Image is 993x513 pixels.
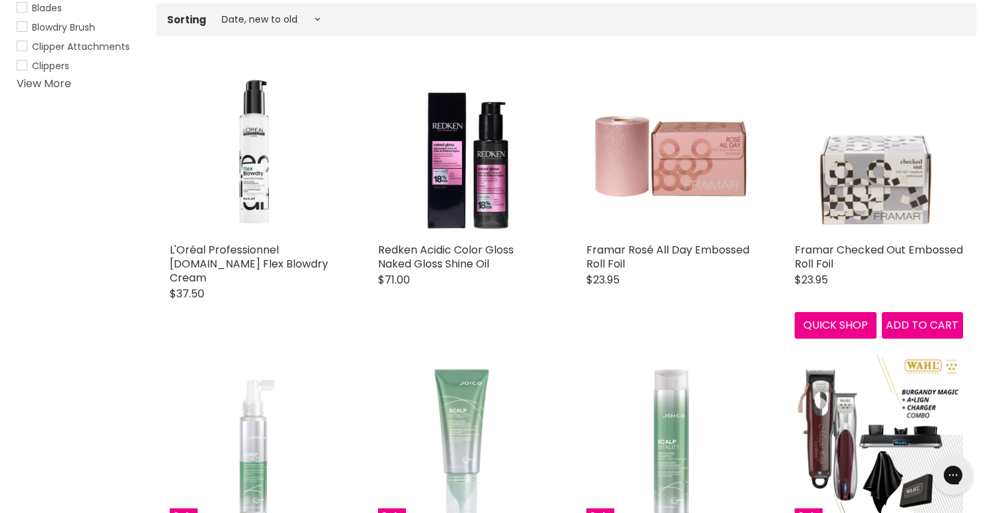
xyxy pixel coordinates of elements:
a: Clippers [17,59,140,73]
a: Blades [17,1,140,15]
label: Sorting [167,14,206,25]
span: Add to cart [886,317,958,333]
span: Blades [32,1,62,15]
a: Blowdry Brush [17,20,140,35]
img: Framar Checked Out Embossed Roll Foil [795,68,963,236]
img: Framar Rosé All Day Embossed Roll Foil [586,68,755,236]
span: $23.95 [586,272,620,287]
a: View More [17,76,71,91]
iframe: Gorgias live chat messenger [926,450,980,500]
button: Quick shop [795,312,877,339]
img: Redken Acidic Color Gloss Naked Gloss Shine Oil [378,68,546,236]
a: Framar Checked Out Embossed Roll Foil [795,242,963,271]
button: Add to cart [882,312,964,339]
span: $71.00 [378,272,410,287]
a: Framar Rosé All Day Embossed Roll Foil [586,242,749,271]
a: L'Oréal Professionnel [DOMAIN_NAME] Flex Blowdry Cream [170,242,328,285]
a: Framar Checked Out Embossed Roll Foil Framar Checked Out Embossed Roll Foil [795,68,963,236]
span: Blowdry Brush [32,21,95,34]
a: Clipper Attachments [17,39,140,54]
span: Clippers [32,59,69,73]
span: $23.95 [795,272,828,287]
span: Clipper Attachments [32,40,130,53]
img: L'Oréal Professionnel Tecni.Art Flex Blowdry Cream [170,68,338,236]
a: Redken Acidic Color Gloss Naked Gloss Shine Oil [378,242,514,271]
a: Framar Rosé All Day Embossed Roll Foil Framar Rosé All Day Embossed Roll Foil [586,68,755,236]
span: $37.50 [170,286,204,301]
